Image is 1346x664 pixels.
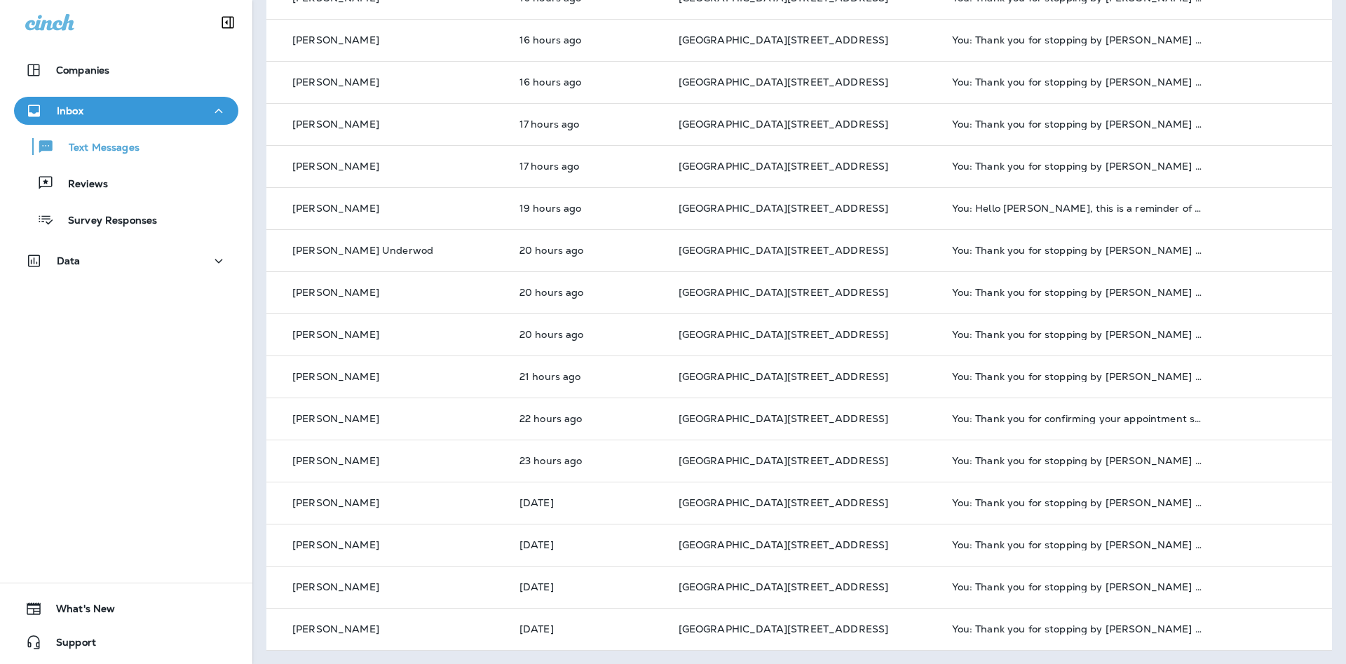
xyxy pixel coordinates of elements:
[519,329,656,340] p: Aug 28, 2025 11:59 AM
[519,497,656,508] p: Aug 28, 2025 08:08 AM
[952,287,1204,298] div: You: Thank you for stopping by Jensen Tire & Auto - South 144th Street. Please take 30 seconds to...
[14,132,238,161] button: Text Messages
[292,539,379,550] p: [PERSON_NAME]
[292,581,379,592] p: [PERSON_NAME]
[292,287,379,298] p: [PERSON_NAME]
[55,142,140,155] p: Text Messages
[679,202,889,215] span: [GEOGRAPHIC_DATA][STREET_ADDRESS]
[57,105,83,116] p: Inbox
[519,287,656,298] p: Aug 28, 2025 11:59 AM
[54,178,108,191] p: Reviews
[679,76,889,88] span: [GEOGRAPHIC_DATA][STREET_ADDRESS]
[519,118,656,130] p: Aug 28, 2025 03:00 PM
[14,628,238,656] button: Support
[679,160,889,172] span: [GEOGRAPHIC_DATA][STREET_ADDRESS]
[679,454,889,467] span: [GEOGRAPHIC_DATA][STREET_ADDRESS]
[54,215,157,228] p: Survey Responses
[14,247,238,275] button: Data
[952,34,1204,46] div: You: Thank you for stopping by Jensen Tire & Auto - South 144th Street. Please take 30 seconds to...
[679,328,889,341] span: [GEOGRAPHIC_DATA][STREET_ADDRESS]
[519,34,656,46] p: Aug 28, 2025 03:59 PM
[57,255,81,266] p: Data
[292,329,379,340] p: [PERSON_NAME]
[952,203,1204,214] div: You: Hello Terry, this is a reminder of your scheduled appointment set for 08/29/2025 1:00 PM at ...
[952,76,1204,88] div: You: Thank you for stopping by Jensen Tire & Auto - South 144th Street. Please take 30 seconds to...
[952,371,1204,382] div: You: Thank you for stopping by Jensen Tire & Auto - South 144th Street. Please take 30 seconds to...
[952,245,1204,256] div: You: Thank you for stopping by Jensen Tire & Auto - South 144th Street. Please take 30 seconds to...
[292,455,379,466] p: [PERSON_NAME]
[952,118,1204,130] div: You: Thank you for stopping by Jensen Tire & Auto - South 144th Street. Please take 30 seconds to...
[519,203,656,214] p: Aug 28, 2025 12:54 PM
[952,161,1204,172] div: You: Thank you for stopping by Jensen Tire & Auto - South 144th Street. Please take 30 seconds to...
[292,76,379,88] p: [PERSON_NAME]
[519,413,656,424] p: Aug 28, 2025 10:14 AM
[292,161,379,172] p: [PERSON_NAME]
[519,245,656,256] p: Aug 28, 2025 11:59 AM
[679,244,889,257] span: [GEOGRAPHIC_DATA][STREET_ADDRESS]
[14,168,238,198] button: Reviews
[14,97,238,125] button: Inbox
[679,370,889,383] span: [GEOGRAPHIC_DATA][STREET_ADDRESS]
[519,76,656,88] p: Aug 28, 2025 03:59 PM
[952,455,1204,466] div: You: Thank you for stopping by Jensen Tire & Auto - South 144th Street. Please take 30 seconds to...
[679,496,889,509] span: [GEOGRAPHIC_DATA][STREET_ADDRESS]
[952,539,1204,550] div: You: Thank you for stopping by Jensen Tire & Auto - South 144th Street. Please take 30 seconds to...
[679,286,889,299] span: [GEOGRAPHIC_DATA][STREET_ADDRESS]
[679,34,889,46] span: [GEOGRAPHIC_DATA][STREET_ADDRESS]
[952,329,1204,340] div: You: Thank you for stopping by Jensen Tire & Auto - South 144th Street. Please take 30 seconds to...
[519,623,656,635] p: Aug 28, 2025 08:08 AM
[292,371,379,382] p: [PERSON_NAME]
[519,581,656,592] p: Aug 28, 2025 08:08 AM
[14,56,238,84] button: Companies
[42,637,96,653] span: Support
[292,623,379,635] p: [PERSON_NAME]
[679,538,889,551] span: [GEOGRAPHIC_DATA][STREET_ADDRESS]
[519,161,656,172] p: Aug 28, 2025 02:59 PM
[292,413,379,424] p: [PERSON_NAME]
[679,412,889,425] span: [GEOGRAPHIC_DATA][STREET_ADDRESS]
[952,413,1204,424] div: You: Thank you for confirming your appointment scheduled for 08/29/2025 9:00 AM with South 144th ...
[679,581,889,593] span: [GEOGRAPHIC_DATA][STREET_ADDRESS]
[42,603,115,620] span: What's New
[679,623,889,635] span: [GEOGRAPHIC_DATA][STREET_ADDRESS]
[56,65,109,76] p: Companies
[952,497,1204,508] div: You: Thank you for stopping by Jensen Tire & Auto - South 144th Street. Please take 30 seconds to...
[519,539,656,550] p: Aug 28, 2025 08:08 AM
[14,595,238,623] button: What's New
[292,245,433,256] p: [PERSON_NAME] Underwod
[679,118,889,130] span: [GEOGRAPHIC_DATA][STREET_ADDRESS]
[519,455,656,466] p: Aug 28, 2025 08:58 AM
[292,497,379,508] p: [PERSON_NAME]
[208,8,247,36] button: Collapse Sidebar
[952,623,1204,635] div: You: Thank you for stopping by Jensen Tire & Auto - South 144th Street. Please take 30 seconds to...
[292,203,379,214] p: [PERSON_NAME]
[292,34,379,46] p: [PERSON_NAME]
[952,581,1204,592] div: You: Thank you for stopping by Jensen Tire & Auto - South 144th Street. Please take 30 seconds to...
[292,118,379,130] p: [PERSON_NAME]
[14,205,238,234] button: Survey Responses
[519,371,656,382] p: Aug 28, 2025 11:00 AM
